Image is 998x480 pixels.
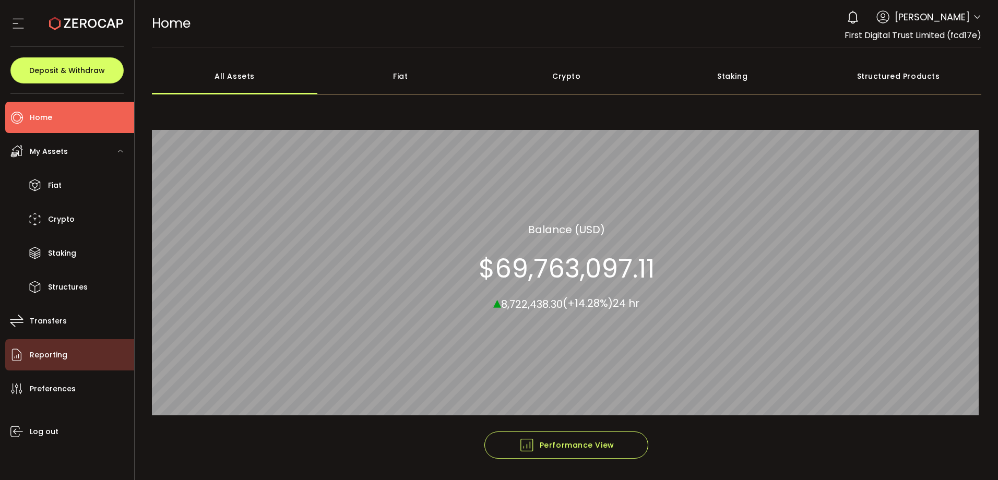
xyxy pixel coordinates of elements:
[10,57,124,83] button: Deposit & Withdraw
[613,296,639,310] span: 24 hr
[895,10,970,24] span: [PERSON_NAME]
[30,424,58,439] span: Log out
[30,347,67,363] span: Reporting
[48,212,75,227] span: Crypto
[30,381,76,397] span: Preferences
[483,58,649,94] div: Crypto
[501,296,563,311] span: 8,722,438.30
[479,253,655,284] section: $69,763,097.11
[845,29,981,41] span: First Digital Trust Limited (fcd17e)
[563,296,613,310] span: (+14.28%)
[30,314,67,329] span: Transfers
[152,58,318,94] div: All Assets
[48,246,76,261] span: Staking
[30,110,52,125] span: Home
[815,58,981,94] div: Structured Products
[484,431,648,459] button: Performance View
[29,67,105,74] span: Deposit & Withdraw
[48,178,62,193] span: Fiat
[152,14,191,32] span: Home
[30,144,68,159] span: My Assets
[317,58,483,94] div: Fiat
[528,221,605,237] section: Balance (USD)
[493,291,501,313] span: ▴
[649,58,815,94] div: Staking
[946,430,998,480] iframe: Chat Widget
[519,437,614,453] span: Performance View
[48,280,88,295] span: Structures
